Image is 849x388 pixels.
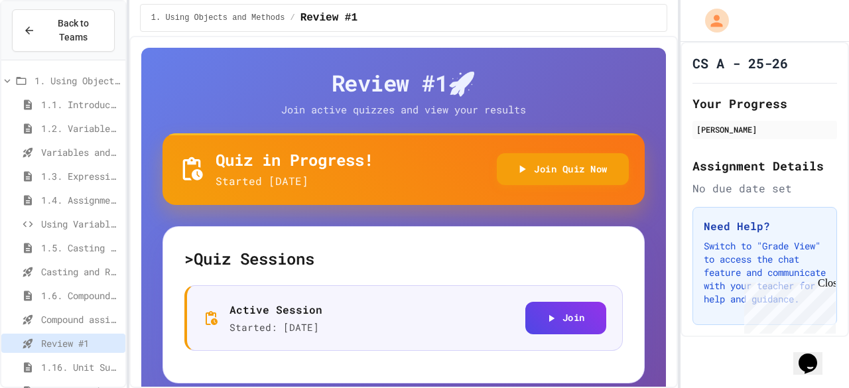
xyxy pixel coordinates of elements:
p: Started: [DATE] [229,320,322,335]
span: 1.16. Unit Summary 1a (1.1-1.6) [41,360,120,374]
span: 1.6. Compound Assignment Operators [41,289,120,302]
div: [PERSON_NAME] [696,123,833,135]
h5: > Quiz Sessions [184,248,623,269]
h2: Your Progress [692,94,837,113]
div: My Account [691,5,732,36]
span: Casting and Ranges of variables - Quiz [41,265,120,279]
span: Review #1 [41,336,120,350]
span: 1.5. Casting and Ranges of Values [41,241,120,255]
h1: CS A - 25-26 [692,54,788,72]
button: Join [525,302,606,334]
span: 1.2. Variables and Data Types [41,121,120,135]
span: Review #1 [300,10,358,26]
p: Join active quizzes and view your results [254,102,553,117]
h5: Quiz in Progress! [216,149,373,170]
p: Switch to "Grade View" to access the chat feature and communicate with your teacher for help and ... [704,239,826,306]
span: 1.1. Introduction to Algorithms, Programming, and Compilers [41,97,120,111]
span: Back to Teams [43,17,103,44]
span: Variables and Data Types - Quiz [41,145,120,159]
p: Started [DATE] [216,173,373,189]
span: 1. Using Objects and Methods [34,74,120,88]
div: No due date set [692,180,837,196]
span: / [290,13,294,23]
span: 1.4. Assignment and Input [41,193,120,207]
span: 1.3. Expressions and Output [New] [41,169,120,183]
iframe: chat widget [793,335,836,375]
button: Back to Teams [12,9,115,52]
span: Using Variables & Input [41,217,120,231]
h4: Review #1 🚀 [163,69,645,97]
h3: Need Help? [704,218,826,234]
div: Chat with us now!Close [5,5,92,84]
span: Compound assignment operators - Quiz [41,312,120,326]
iframe: chat widget [739,277,836,334]
p: Active Session [229,302,322,318]
button: Join Quiz Now [497,153,629,186]
h2: Assignment Details [692,157,837,175]
span: 1. Using Objects and Methods [151,13,285,23]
